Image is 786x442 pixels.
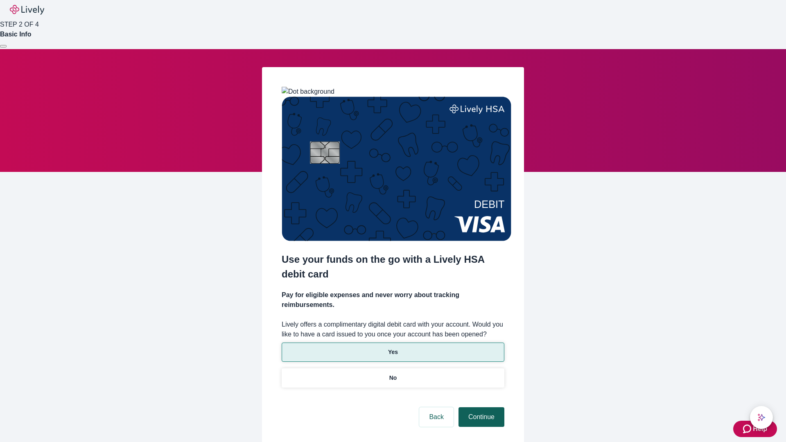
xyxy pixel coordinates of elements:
button: Zendesk support iconHelp [733,421,777,437]
button: Yes [282,343,504,362]
svg: Zendesk support icon [743,424,753,434]
img: Dot background [282,87,334,97]
svg: Lively AI Assistant [757,413,766,422]
button: chat [750,406,773,429]
span: Help [753,424,767,434]
p: Yes [388,348,398,356]
button: No [282,368,504,388]
h2: Use your funds on the go with a Lively HSA debit card [282,252,504,282]
img: Debit card [282,97,511,241]
p: No [389,374,397,382]
img: Lively [10,5,44,15]
button: Back [419,407,454,427]
h4: Pay for eligible expenses and never worry about tracking reimbursements. [282,290,504,310]
button: Continue [458,407,504,427]
label: Lively offers a complimentary digital debit card with your account. Would you like to have a card... [282,320,504,339]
